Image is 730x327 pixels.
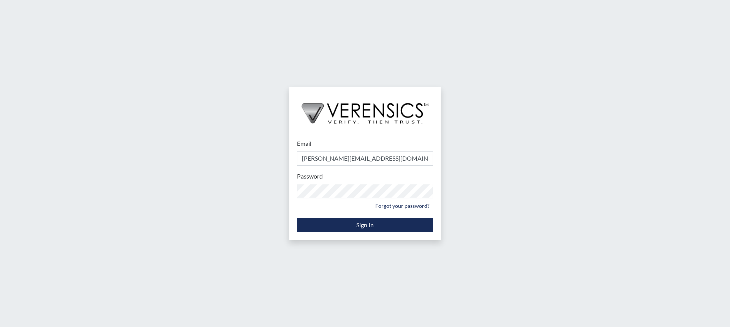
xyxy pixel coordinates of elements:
button: Sign In [297,218,433,232]
label: Password [297,172,323,181]
img: logo-wide-black.2aad4157.png [289,87,441,131]
input: Email [297,151,433,166]
label: Email [297,139,311,148]
a: Forgot your password? [372,200,433,212]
